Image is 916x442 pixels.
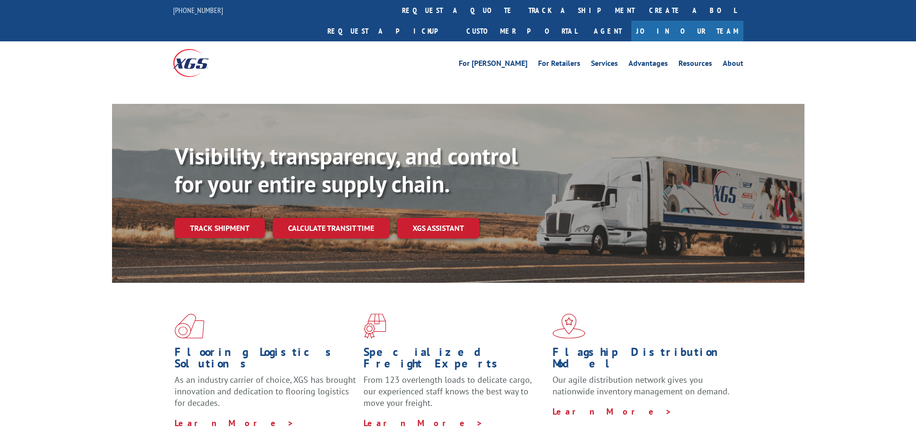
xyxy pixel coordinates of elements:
[173,5,223,15] a: [PHONE_NUMBER]
[723,60,743,70] a: About
[364,314,386,339] img: xgs-icon-focused-on-flooring-red
[584,21,631,41] a: Agent
[273,218,389,239] a: Calculate transit time
[175,218,265,238] a: Track shipment
[364,374,545,417] p: From 123 overlength loads to delicate cargo, our experienced staff knows the best way to move you...
[591,60,618,70] a: Services
[459,60,527,70] a: For [PERSON_NAME]
[175,314,204,339] img: xgs-icon-total-supply-chain-intelligence-red
[397,218,479,239] a: XGS ASSISTANT
[631,21,743,41] a: Join Our Team
[552,346,734,374] h1: Flagship Distribution Model
[364,346,545,374] h1: Specialized Freight Experts
[320,21,459,41] a: Request a pickup
[538,60,580,70] a: For Retailers
[175,374,356,408] span: As an industry carrier of choice, XGS has brought innovation and dedication to flooring logistics...
[628,60,668,70] a: Advantages
[175,346,356,374] h1: Flooring Logistics Solutions
[459,21,584,41] a: Customer Portal
[552,314,586,339] img: xgs-icon-flagship-distribution-model-red
[364,417,483,429] a: Learn More >
[678,60,712,70] a: Resources
[552,406,672,417] a: Learn More >
[552,374,729,397] span: Our agile distribution network gives you nationwide inventory management on demand.
[175,141,518,199] b: Visibility, transparency, and control for your entire supply chain.
[175,417,294,429] a: Learn More >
